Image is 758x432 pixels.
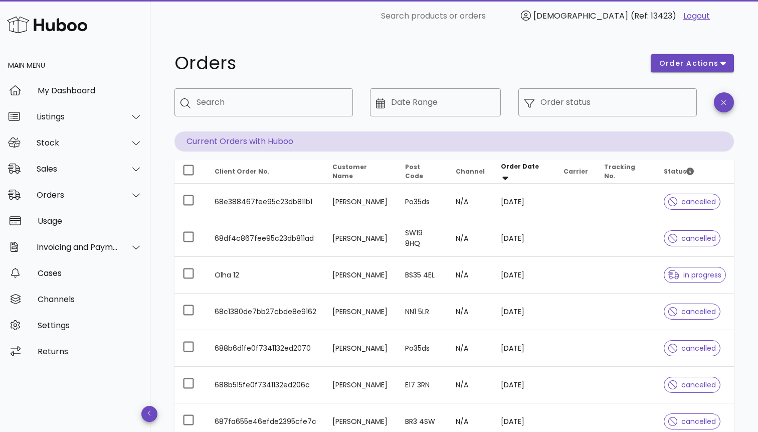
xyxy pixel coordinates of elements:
span: Channel [456,167,485,176]
span: cancelled [668,235,716,242]
div: Sales [37,164,118,174]
span: Tracking No. [604,163,635,180]
td: [PERSON_NAME] [324,294,397,330]
div: Listings [37,112,118,121]
p: Current Orders with Huboo [174,131,734,152]
th: Channel [448,160,493,184]
th: Client Order No. [207,160,324,184]
td: SW19 8HQ [397,220,448,257]
td: N/A [448,330,493,367]
span: Status [664,167,694,176]
span: order actions [659,58,719,69]
th: Post Code [397,160,448,184]
td: BS35 4EL [397,257,448,294]
th: Status [656,160,734,184]
td: [PERSON_NAME] [324,184,397,220]
span: cancelled [668,308,716,315]
td: 68df4c867fee95c23db811ad [207,220,324,257]
span: cancelled [668,418,716,425]
td: N/A [448,367,493,403]
div: My Dashboard [38,86,142,95]
th: Tracking No. [596,160,656,184]
span: Customer Name [332,163,367,180]
div: Cases [38,268,142,278]
a: Logout [683,10,710,22]
span: [DEMOGRAPHIC_DATA] [533,10,628,22]
span: Order Date [501,162,539,171]
div: Returns [38,347,142,356]
td: N/A [448,184,493,220]
span: cancelled [668,345,716,352]
span: cancelled [668,198,716,205]
img: Huboo Logo [7,14,87,36]
td: Po35ds [397,184,448,220]
td: [DATE] [493,257,555,294]
td: [DATE] [493,220,555,257]
th: Carrier [555,160,596,184]
td: Po35ds [397,330,448,367]
div: Orders [37,190,118,200]
td: [PERSON_NAME] [324,220,397,257]
span: Carrier [563,167,588,176]
th: Order Date: Sorted descending. Activate to remove sorting. [493,160,555,184]
span: Client Order No. [215,167,270,176]
h1: Orders [174,54,639,72]
td: [DATE] [493,184,555,220]
button: order actions [651,54,734,72]
td: [DATE] [493,330,555,367]
td: [DATE] [493,367,555,403]
span: Post Code [405,163,423,180]
td: Olha 12 [207,257,324,294]
td: [DATE] [493,294,555,330]
td: [PERSON_NAME] [324,330,397,367]
td: NN1 5LR [397,294,448,330]
td: [PERSON_NAME] [324,367,397,403]
span: in progress [668,271,721,278]
span: cancelled [668,381,716,388]
div: Settings [38,321,142,330]
span: (Ref: 13423) [631,10,676,22]
td: N/A [448,257,493,294]
td: 688b515fe0f7341132ed206c [207,367,324,403]
div: Invoicing and Payments [37,242,118,252]
td: E17 3RN [397,367,448,403]
div: Stock [37,138,118,148]
td: 688b6d1fe0f7341132ed2070 [207,330,324,367]
div: Channels [38,295,142,304]
td: [PERSON_NAME] [324,257,397,294]
td: 68e388467fee95c23db811b1 [207,184,324,220]
td: N/A [448,220,493,257]
td: N/A [448,294,493,330]
td: 68c1380de7bb27cbde8e9162 [207,294,324,330]
th: Customer Name [324,160,397,184]
div: Usage [38,216,142,226]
